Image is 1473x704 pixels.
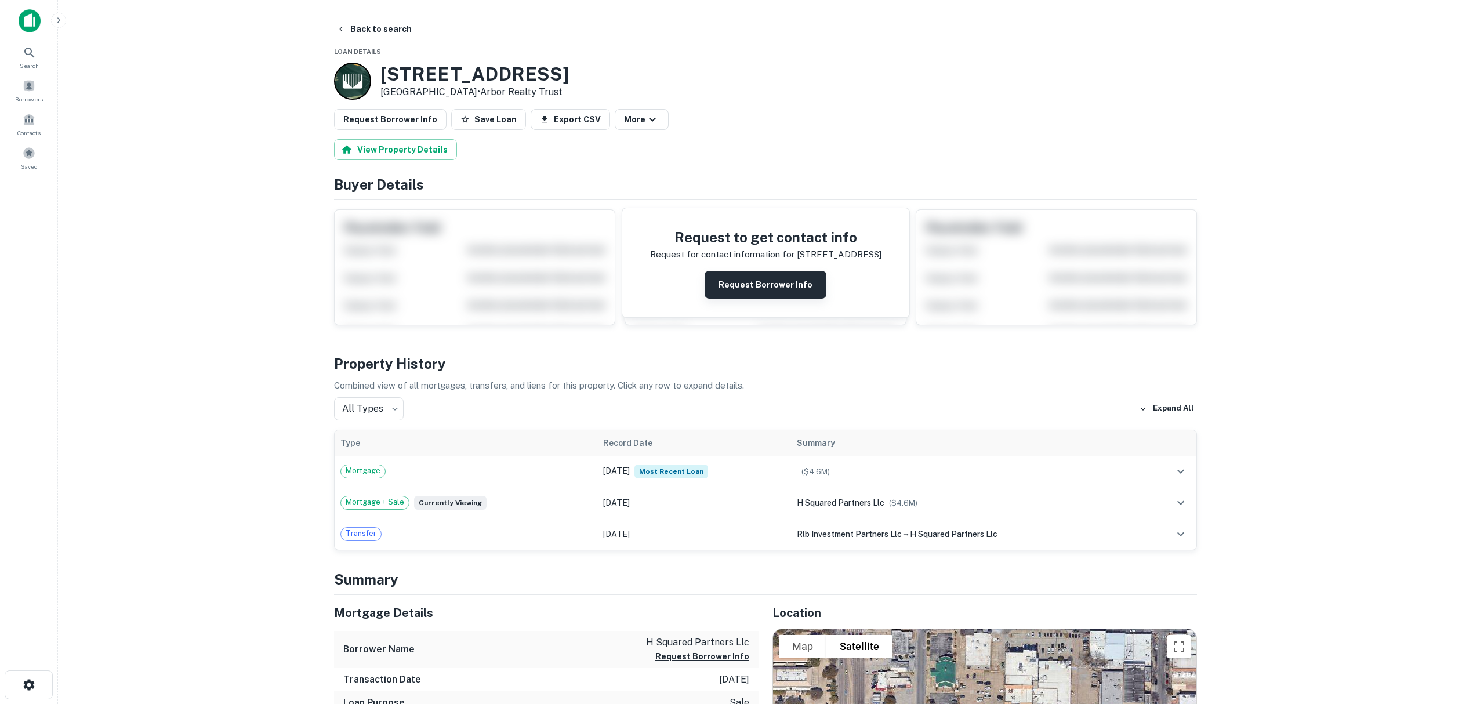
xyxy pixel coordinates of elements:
[797,248,881,262] p: [STREET_ADDRESS]
[332,19,416,39] button: Back to search
[719,673,749,687] p: [DATE]
[826,635,892,658] button: Show satellite imagery
[341,496,409,508] span: Mortgage + Sale
[20,61,39,70] span: Search
[334,397,404,420] div: All Types
[597,487,791,518] td: [DATE]
[451,109,526,130] button: Save Loan
[334,48,381,55] span: Loan Details
[480,86,563,97] a: Arbor Realty Trust
[791,430,1144,456] th: Summary
[334,139,457,160] button: View Property Details
[910,529,997,539] span: h squared partners llc
[1167,635,1191,658] button: Toggle fullscreen view
[334,109,447,130] button: Request Borrower Info
[1171,524,1191,544] button: expand row
[797,498,884,507] span: h squared partners llc
[380,85,569,99] p: [GEOGRAPHIC_DATA] •
[15,95,43,104] span: Borrowers
[772,604,1197,622] h5: Location
[779,635,826,658] button: Show street map
[597,456,791,487] td: [DATE]
[797,528,1138,540] div: →
[797,529,902,539] span: rlb investment partners llc
[334,174,1197,195] h4: Buyer Details
[380,63,569,85] h3: [STREET_ADDRESS]
[343,643,415,656] h6: Borrower Name
[3,41,55,72] a: Search
[705,271,826,299] button: Request Borrower Info
[17,128,41,137] span: Contacts
[655,649,749,663] button: Request Borrower Info
[334,379,1197,393] p: Combined view of all mortgages, transfers, and liens for this property. Click any row to expand d...
[650,227,881,248] h4: Request to get contact info
[334,604,759,622] h5: Mortgage Details
[801,467,830,476] span: ($ 4.6M )
[597,430,791,456] th: Record Date
[3,142,55,173] a: Saved
[650,248,794,262] p: Request for contact information for
[21,162,38,171] span: Saved
[334,569,1197,590] h4: Summary
[615,109,669,130] button: More
[889,499,917,507] span: ($ 4.6M )
[3,108,55,140] a: Contacts
[597,518,791,550] td: [DATE]
[646,636,749,649] p: h squared partners llc
[1171,493,1191,513] button: expand row
[1136,400,1197,418] button: Expand All
[1171,462,1191,481] button: expand row
[531,109,610,130] button: Export CSV
[341,528,381,539] span: Transfer
[343,673,421,687] h6: Transaction Date
[335,430,597,456] th: Type
[634,465,708,478] span: Most Recent Loan
[334,353,1197,374] h4: Property History
[3,75,55,106] a: Borrowers
[414,496,487,510] span: Currently viewing
[1415,611,1473,667] iframe: Chat Widget
[341,465,385,477] span: Mortgage
[19,9,41,32] img: capitalize-icon.png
